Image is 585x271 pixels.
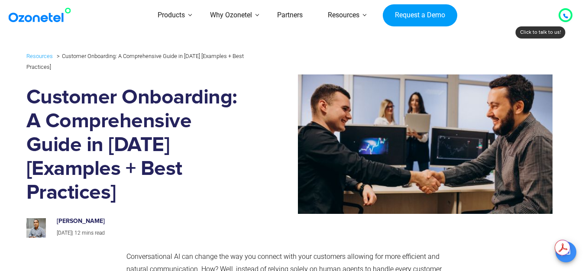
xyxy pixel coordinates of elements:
li: Customer Onboarding: A Comprehensive Guide in [DATE] [Examples + Best Practices] [26,51,244,70]
h1: Customer Onboarding: A Comprehensive Guide in [DATE] [Examples + Best Practices] [26,86,249,205]
img: prashanth-kancherla_avatar-200x200.jpeg [26,218,46,238]
span: mins read [82,230,105,236]
p: | [57,229,239,238]
a: Request a Demo [383,4,457,27]
span: [DATE] [57,230,72,236]
h6: [PERSON_NAME] [57,218,239,225]
span: 12 [74,230,81,236]
a: Resources [26,51,53,61]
